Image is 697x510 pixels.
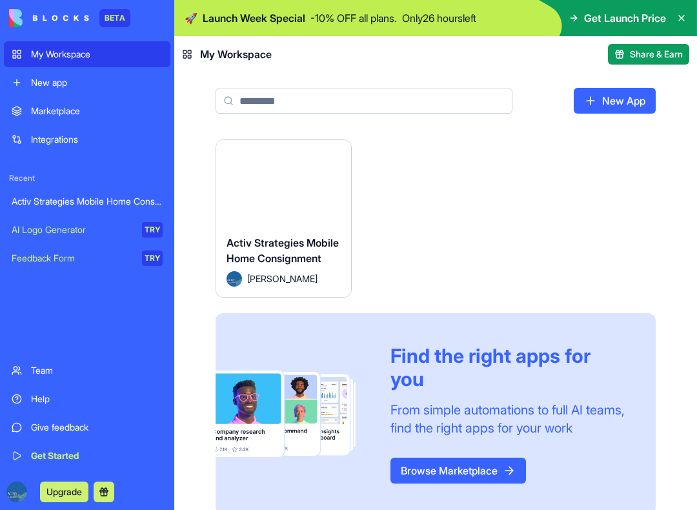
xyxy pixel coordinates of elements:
div: Give feedback [31,421,163,434]
div: Team [31,364,163,377]
a: Browse Marketplace [390,458,526,484]
a: Team [4,358,170,383]
button: Upgrade [40,482,88,502]
a: New App [574,88,656,114]
span: My Workspace [200,46,272,62]
div: Get Started [31,449,163,462]
span: Recent [4,173,170,183]
div: Feedback Form [12,252,133,265]
div: My Workspace [31,48,163,61]
img: ACg8ocKGq9taOP8n2vO4Z1mkfxjckOdLKyAN5eB0cnGBYNzvfLoU2l3O=s96-c [6,482,27,502]
a: Upgrade [40,485,88,498]
div: TRY [142,250,163,266]
div: Help [31,393,163,405]
a: Give feedback [4,414,170,440]
div: Find the right apps for you [390,344,625,391]
span: Launch Week Special [203,10,305,26]
div: AI Logo Generator [12,223,133,236]
p: - 10 % OFF all plans. [310,10,397,26]
a: Feedback FormTRY [4,245,170,271]
div: New app [31,76,163,89]
span: Share & Earn [630,48,683,61]
a: Get Started [4,443,170,469]
p: Only 26 hours left [402,10,476,26]
a: Marketplace [4,98,170,124]
div: From simple automations to full AI teams, find the right apps for your work [390,401,625,437]
a: AI Logo GeneratorTRY [4,217,170,243]
div: BETA [99,9,130,27]
div: TRY [142,222,163,238]
span: 🚀 [185,10,197,26]
div: Activ Strategies Mobile Home Consignment [12,195,163,208]
div: Marketplace [31,105,163,117]
img: Frame_181_egmpey.png [216,371,370,457]
img: logo [9,9,89,27]
button: Share & Earn [608,44,689,65]
span: [PERSON_NAME] [247,272,318,285]
img: Avatar [227,271,242,287]
span: Activ Strategies Mobile Home Consignment [227,236,339,265]
a: My Workspace [4,41,170,67]
a: New app [4,70,170,96]
a: Help [4,386,170,412]
a: Integrations [4,127,170,152]
a: Activ Strategies Mobile Home Consignment [4,189,170,214]
div: Integrations [31,133,163,146]
span: Get Launch Price [584,10,666,26]
a: Activ Strategies Mobile Home ConsignmentAvatar[PERSON_NAME] [216,139,352,298]
a: BETA [9,9,130,27]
